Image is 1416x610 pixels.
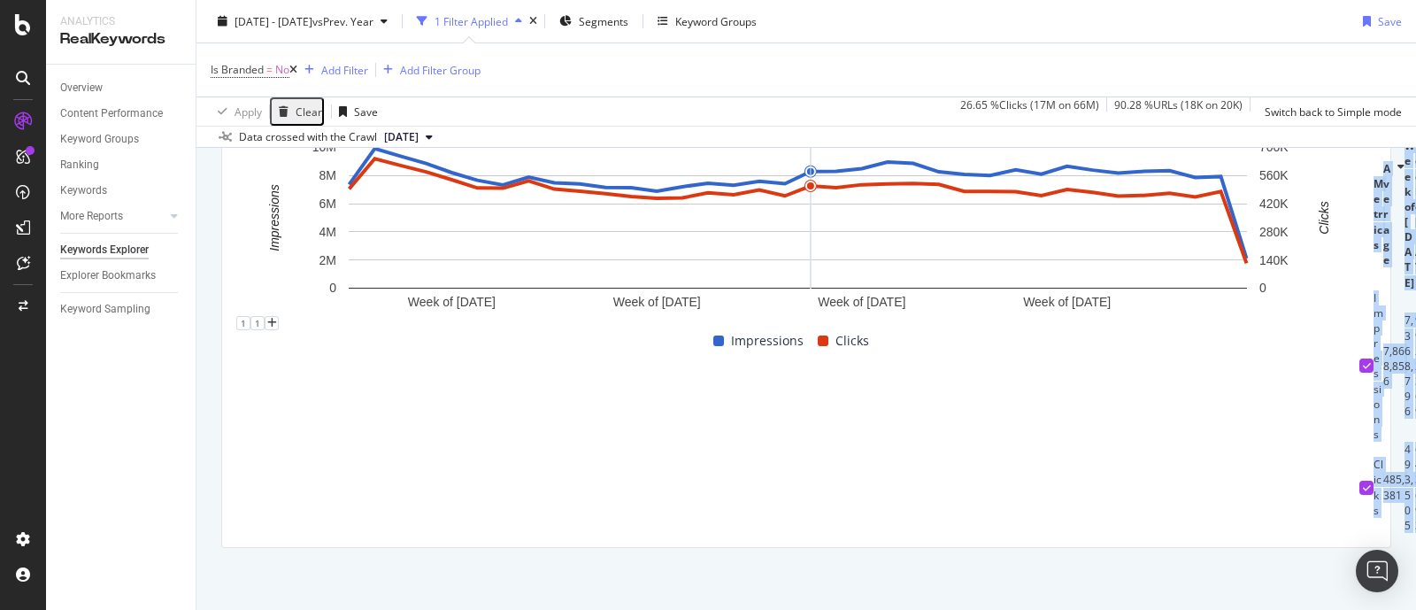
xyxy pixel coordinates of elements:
a: More Reports [60,207,165,226]
svg: A chart. [236,138,1359,315]
div: 7,368,796 [1404,313,1415,419]
button: Clear [270,97,324,126]
a: Overview [60,79,183,97]
div: Data crossed with the Crawl [239,129,377,145]
button: [DATE] [377,127,440,148]
span: Impressions [731,330,804,351]
div: More Reports [60,207,123,226]
text: 4M [319,225,336,239]
div: Keyword Sampling [60,300,150,319]
text: 0 [1259,282,1266,296]
div: 7,868,856 [1383,344,1404,389]
div: Week of [DATE] [1404,138,1415,290]
div: Add Filter Group [400,62,481,77]
a: Keyword Sampling [60,300,183,319]
button: Save [332,97,378,126]
text: Clicks [1317,202,1331,235]
text: 8M [319,168,336,182]
div: Keywords [60,181,107,200]
div: Clear [296,104,322,119]
text: 10M [312,141,336,155]
text: Week of [DATE] [613,295,701,309]
div: Apply [235,104,262,119]
a: Ranking [60,156,183,174]
text: Impressions [267,185,281,251]
div: Keyword Groups [675,13,757,28]
div: Ranking [60,156,99,174]
div: 26.65 % Clicks ( 17M on 66M ) [960,97,1099,126]
div: Analytics [60,14,181,29]
span: = [266,62,273,77]
text: Week of [DATE] [818,295,905,309]
button: Switch back to Simple mode [1258,97,1402,126]
div: times [529,16,537,27]
text: Week of [DATE] [408,295,496,309]
span: 2025 Sep. 2nd [384,129,419,145]
div: 1 Filter Applied [435,13,508,28]
text: 0 [329,282,336,296]
text: 700K [1259,141,1289,155]
div: plus [265,316,279,330]
td: Clicks [1374,442,1383,533]
div: 90.28 % URLs ( 18K on 20K ) [1114,97,1243,126]
a: Explorer Bookmarks [60,266,183,285]
button: Add Filter Group [376,59,481,81]
button: 1 Filter Applied [410,7,529,35]
span: Is Branded [211,62,264,77]
a: Keywords [60,181,183,200]
div: Save [1378,13,1402,28]
div: Explorer Bookmarks [60,266,156,285]
button: Save [1356,7,1402,35]
span: No [275,58,289,82]
div: Save [354,104,378,119]
a: Keywords Explorer [60,241,183,259]
div: Metrics [1374,176,1383,252]
text: 420K [1259,197,1289,211]
div: 1 [236,316,250,330]
div: Open Intercom Messenger [1356,550,1398,592]
span: vs Prev. Year [312,13,373,28]
div: Keyword Groups [60,130,139,149]
span: Segments [579,13,628,28]
div: Switch back to Simple mode [1265,104,1402,119]
button: Add Filter [297,59,368,81]
a: Content Performance [60,104,183,123]
text: 560K [1259,168,1289,182]
button: Keyword Groups [650,7,764,35]
text: 6M [319,197,336,211]
div: 1 [250,316,265,330]
a: Keyword Groups [60,130,183,149]
div: 493,505 [1404,442,1415,533]
text: Week of [DATE] [1023,295,1111,309]
button: [DATE] - [DATE]vsPrev. Year [211,7,395,35]
div: 485,381 [1383,472,1404,502]
text: 2M [319,253,336,267]
td: Impressions [1374,290,1383,442]
button: Apply [211,97,262,126]
div: Overview [60,79,103,97]
div: Add Filter [321,62,368,77]
span: Clicks [835,330,869,351]
button: Segments [552,7,635,35]
div: Average [1383,161,1390,267]
span: [DATE] - [DATE] [235,13,312,28]
div: Keywords Explorer [60,241,149,259]
text: 140K [1259,253,1289,267]
text: 280K [1259,225,1289,239]
div: Content Performance [60,104,163,123]
div: RealKeywords [60,29,181,50]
